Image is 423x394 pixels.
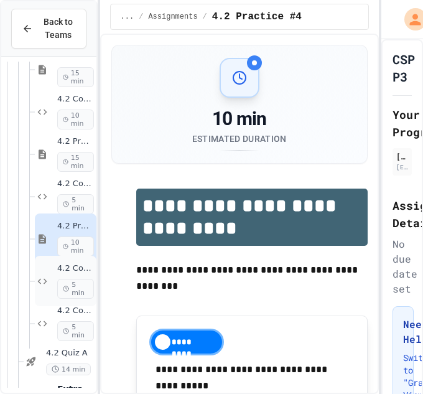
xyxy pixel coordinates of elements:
[393,50,415,85] h1: CSP P3
[57,306,94,316] span: 4.2 Coding Practice #5
[192,133,287,145] div: Estimated Duration
[46,364,91,375] span: 14 min
[57,136,94,147] span: 4.2 Practice #3
[192,108,287,130] div: 10 min
[57,67,94,87] span: 15 min
[148,12,197,22] span: Assignments
[57,237,94,256] span: 10 min
[57,179,94,189] span: 4.2 Coding Practice #3
[396,162,408,172] div: [EMAIL_ADDRESS][DOMAIN_NAME]
[57,152,94,172] span: 15 min
[212,9,302,24] span: 4.2 Practice #4
[203,12,207,22] span: /
[57,94,94,105] span: 4.2 Coding Practice #2
[57,110,94,129] span: 10 min
[393,106,412,141] h2: Your Progress
[57,221,94,232] span: 4.2 Practice #4
[139,12,143,22] span: /
[393,197,412,232] h2: Assignment Details
[393,237,412,296] div: No due date set
[11,9,86,49] button: Back to Teams
[40,16,76,42] span: Back to Teams
[57,194,94,214] span: 5 min
[57,279,94,299] span: 5 min
[46,348,94,359] span: 4.2 Quiz A
[121,12,134,22] span: ...
[57,263,94,274] span: 4.2 Coding Practice #4
[396,151,408,162] div: [PERSON_NAME]
[57,321,94,341] span: 5 min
